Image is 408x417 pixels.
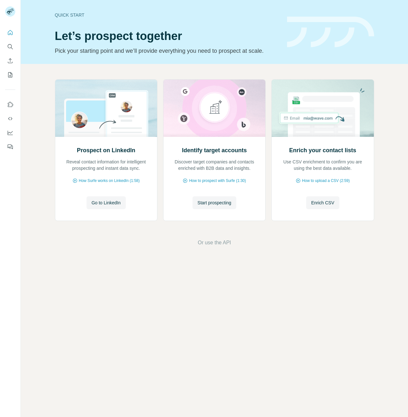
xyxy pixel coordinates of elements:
h2: Identify target accounts [182,146,247,155]
button: Start prospecting [193,196,237,209]
h2: Prospect on LinkedIn [77,146,135,155]
img: Prospect on LinkedIn [55,80,157,137]
button: Enrich CSV [306,196,339,209]
div: Quick start [55,12,279,18]
img: banner [287,17,374,48]
button: Enrich CSV [5,55,15,67]
img: Identify target accounts [163,80,266,137]
p: Discover target companies and contacts enriched with B2B data and insights. [170,159,259,171]
p: Use CSV enrichment to confirm you are using the best data available. [278,159,367,171]
p: Reveal contact information for intelligent prospecting and instant data sync. [62,159,151,171]
img: Enrich your contact lists [271,80,374,137]
h2: Enrich your contact lists [289,146,356,155]
button: Use Surfe API [5,113,15,124]
span: Start prospecting [198,200,231,206]
button: Use Surfe on LinkedIn [5,99,15,110]
span: How to prospect with Surfe (1:30) [189,178,246,184]
button: Or use the API [198,239,231,247]
p: Pick your starting point and we’ll provide everything you need to prospect at scale. [55,46,279,55]
span: How to upload a CSV (2:59) [302,178,350,184]
button: Feedback [5,141,15,153]
span: Enrich CSV [311,200,334,206]
button: Search [5,41,15,52]
button: My lists [5,69,15,81]
button: Go to LinkedIn [87,196,126,209]
span: Go to LinkedIn [92,200,121,206]
span: How Surfe works on LinkedIn (1:58) [79,178,140,184]
h1: Let’s prospect together [55,30,279,43]
button: Dashboard [5,127,15,138]
button: Quick start [5,27,15,38]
